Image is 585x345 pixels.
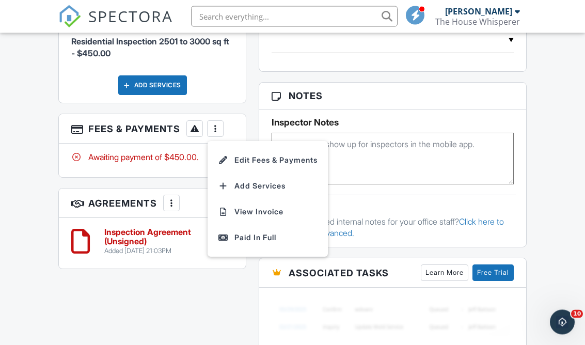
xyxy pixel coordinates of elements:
a: Learn More [421,265,468,281]
h6: Inspection Agreement (Unsigned) [104,228,217,246]
h3: Fees & Payments [59,115,246,144]
div: Office Notes [267,206,518,216]
div: The House Whisperer [435,17,520,27]
a: SPECTORA [58,14,173,36]
span: SPECTORA [88,5,173,27]
div: [PERSON_NAME] [445,6,512,17]
span: Associated Tasks [289,266,389,280]
h3: Agreements [59,189,246,218]
p: Want timestamped internal notes for your office staff? [267,216,518,240]
div: Add Services [118,76,187,96]
a: Free Trial [472,265,514,281]
div: Awaiting payment of $450.00. [71,152,233,163]
img: blurred-tasks-251b60f19c3f713f9215ee2a18cbf2105fc2d72fcd585247cf5e9ec0c957c1dd.png [272,296,514,341]
a: Inspection Agreement (Unsigned) Added [DATE] 21:03PM [104,228,217,256]
input: Search everything... [191,6,398,27]
h5: Inspector Notes [272,118,514,128]
img: The Best Home Inspection Software - Spectora [58,5,81,28]
span: 10 [571,310,583,318]
h3: Notes [259,83,526,110]
iframe: Intercom live chat [550,310,575,335]
li: Service: Residential Inspection 2501 to 3000 sq ft [71,18,233,68]
span: Residential Inspection 2501 to 3000 sq ft - $450.00 [71,37,229,58]
div: Added [DATE] 21:03PM [104,247,217,256]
